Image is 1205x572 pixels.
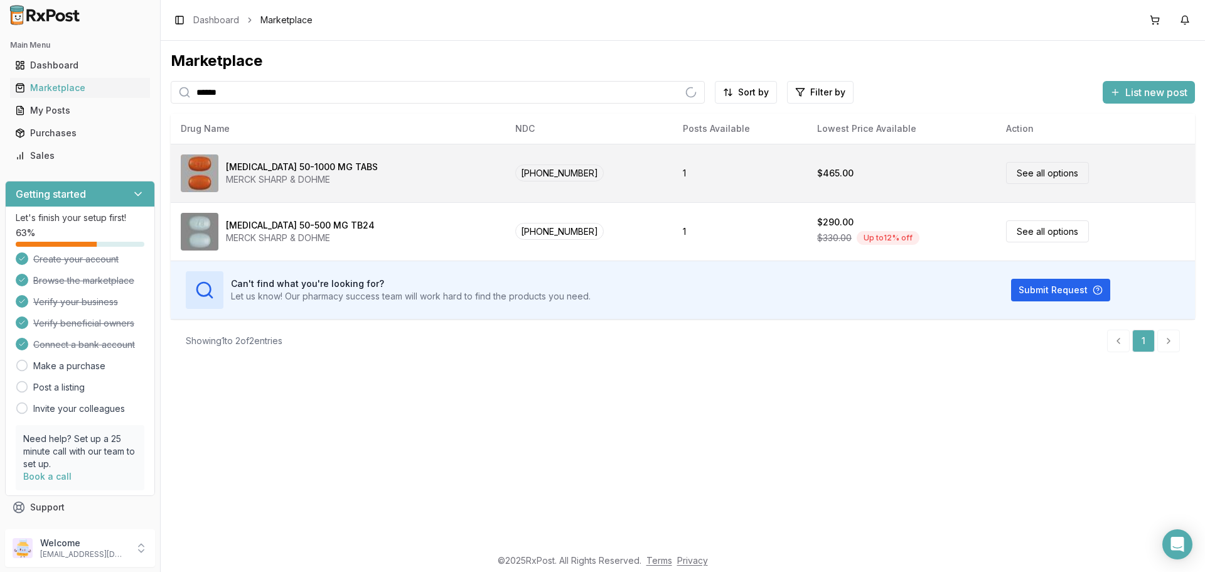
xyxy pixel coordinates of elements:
[10,54,150,77] a: Dashboard
[1011,279,1110,301] button: Submit Request
[30,524,73,536] span: Feedback
[1125,85,1187,100] span: List new post
[1132,330,1155,352] a: 1
[33,296,118,308] span: Verify your business
[171,51,1195,71] div: Marketplace
[231,290,591,303] p: Let us know! Our pharmacy success team will work hard to find the products you need.
[33,253,119,266] span: Create your account
[807,114,996,144] th: Lowest Price Available
[5,78,155,98] button: Marketplace
[260,14,313,26] span: Marketplace
[1107,330,1180,352] nav: pagination
[673,144,807,202] td: 1
[787,81,854,104] button: Filter by
[226,173,378,186] div: MERCK SHARP & DOHME
[15,149,145,162] div: Sales
[33,402,125,415] a: Invite your colleagues
[231,278,591,290] h3: Can't find what you're looking for?
[810,86,845,99] span: Filter by
[15,104,145,117] div: My Posts
[677,555,708,566] a: Privacy
[193,14,313,26] nav: breadcrumb
[515,165,604,181] span: [PHONE_NUMBER]
[1103,87,1195,100] a: List new post
[673,202,807,261] td: 1
[10,144,150,167] a: Sales
[857,231,919,245] div: Up to 12 % off
[10,122,150,144] a: Purchases
[673,114,807,144] th: Posts Available
[13,538,33,558] img: User avatar
[505,114,673,144] th: NDC
[5,519,155,541] button: Feedback
[40,549,127,559] p: [EMAIL_ADDRESS][DOMAIN_NAME]
[33,360,105,372] a: Make a purchase
[715,81,777,104] button: Sort by
[15,82,145,94] div: Marketplace
[193,14,239,26] a: Dashboard
[16,227,35,239] span: 63 %
[817,216,854,229] div: $290.00
[646,555,672,566] a: Terms
[226,219,375,232] div: [MEDICAL_DATA] 50-500 MG TB24
[181,154,218,192] img: Janumet 50-1000 MG TABS
[10,77,150,99] a: Marketplace
[5,146,155,166] button: Sales
[23,433,137,470] p: Need help? Set up a 25 minute call with our team to set up.
[10,40,150,50] h2: Main Menu
[1006,220,1089,242] a: See all options
[15,127,145,139] div: Purchases
[15,59,145,72] div: Dashboard
[817,167,854,180] div: $465.00
[10,99,150,122] a: My Posts
[226,232,375,244] div: MERCK SHARP & DOHME
[16,212,144,224] p: Let's finish your setup first!
[817,232,852,244] span: $330.00
[5,100,155,121] button: My Posts
[5,55,155,75] button: Dashboard
[33,317,134,330] span: Verify beneficial owners
[1162,529,1192,559] div: Open Intercom Messenger
[5,496,155,519] button: Support
[16,186,86,202] h3: Getting started
[515,223,604,240] span: [PHONE_NUMBER]
[33,338,135,351] span: Connect a bank account
[1006,162,1089,184] a: See all options
[738,86,769,99] span: Sort by
[171,114,505,144] th: Drug Name
[181,213,218,251] img: Janumet XR 50-500 MG TB24
[5,5,85,25] img: RxPost Logo
[33,274,134,287] span: Browse the marketplace
[23,471,72,482] a: Book a call
[1103,81,1195,104] button: List new post
[996,114,1196,144] th: Action
[40,537,127,549] p: Welcome
[226,161,378,173] div: [MEDICAL_DATA] 50-1000 MG TABS
[33,381,85,394] a: Post a listing
[186,335,282,347] div: Showing 1 to 2 of 2 entries
[5,123,155,143] button: Purchases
